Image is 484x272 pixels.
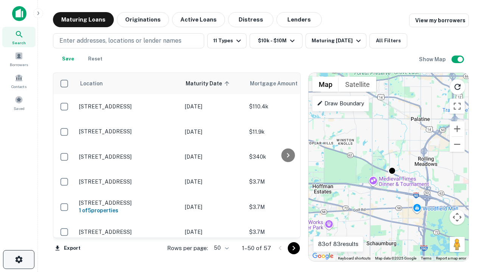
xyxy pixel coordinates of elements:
[185,153,242,161] p: [DATE]
[450,79,465,95] button: Reload search area
[249,178,325,186] p: $3.7M
[436,256,466,260] a: Report a map error
[2,71,36,91] a: Contacts
[80,79,103,88] span: Location
[318,240,358,249] p: 83 of 83 results
[79,128,177,135] p: [STREET_ADDRESS]
[450,99,465,114] button: Toggle fullscreen view
[11,83,26,90] span: Contacts
[249,228,325,236] p: $3.7M
[250,79,307,88] span: Mortgage Amount
[185,203,242,211] p: [DATE]
[10,62,28,68] span: Borrowers
[117,12,169,27] button: Originations
[250,33,302,48] button: $10k - $10M
[2,49,36,69] a: Borrowers
[79,229,177,235] p: [STREET_ADDRESS]
[56,51,80,66] button: Save your search to get updates of matches that match your search criteria.
[172,12,225,27] button: Active Loans
[2,93,36,113] a: Saved
[309,73,468,261] div: 0 0
[419,55,447,63] h6: Show Map
[53,12,114,27] button: Maturing Loans
[186,79,232,88] span: Maturity Date
[450,237,465,252] button: Drag Pegman onto the map to open Street View
[339,77,376,92] button: Show satellite imagery
[185,128,242,136] p: [DATE]
[185,102,242,111] p: [DATE]
[79,153,177,160] p: [STREET_ADDRESS]
[53,243,82,254] button: Export
[83,51,107,66] button: Reset
[450,121,465,136] button: Zoom in
[79,199,177,206] p: [STREET_ADDRESS]
[249,102,325,111] p: $110.4k
[276,12,322,27] button: Lenders
[310,251,335,261] a: Open this area in Google Maps (opens a new window)
[245,73,329,94] th: Mortgage Amount
[317,99,364,108] p: Draw Boundary
[211,243,230,253] div: 50
[79,206,177,215] h6: 1 of 5 properties
[53,33,204,48] button: Enter addresses, locations or lender names
[181,73,245,94] th: Maturity Date
[59,36,181,45] p: Enter addresses, locations or lender names
[79,103,177,110] p: [STREET_ADDRESS]
[338,256,371,261] button: Keyboard shortcuts
[249,203,325,211] p: $3.7M
[167,244,208,253] p: Rows per page:
[249,153,325,161] p: $340k
[450,137,465,152] button: Zoom out
[185,178,242,186] p: [DATE]
[228,12,273,27] button: Distress
[375,256,416,260] span: Map data ©2025 Google
[421,256,431,260] a: Terms (opens in new tab)
[207,33,247,48] button: 11 Types
[369,33,407,48] button: All Filters
[75,73,181,94] th: Location
[446,187,484,224] iframe: Chat Widget
[12,40,26,46] span: Search
[288,242,300,254] button: Go to next page
[310,251,335,261] img: Google
[306,33,366,48] button: Maturing [DATE]
[12,6,26,21] img: capitalize-icon.png
[79,178,177,185] p: [STREET_ADDRESS]
[409,14,469,27] a: View my borrowers
[242,244,271,253] p: 1–50 of 57
[249,128,325,136] p: $11.9k
[185,228,242,236] p: [DATE]
[2,27,36,47] a: Search
[312,77,339,92] button: Show street map
[14,105,25,111] span: Saved
[312,36,363,45] div: Maturing [DATE]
